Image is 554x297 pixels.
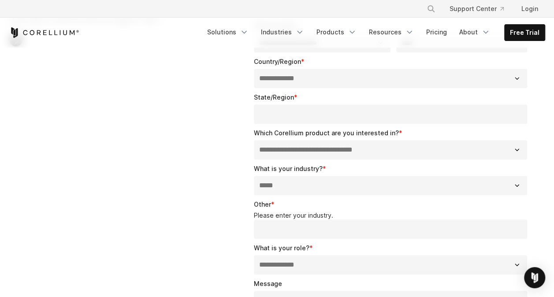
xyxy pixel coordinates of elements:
[202,24,545,41] div: Navigation Menu
[311,24,362,40] a: Products
[364,24,419,40] a: Resources
[9,27,79,38] a: Corellium Home
[254,93,294,101] span: State/Region
[421,24,452,40] a: Pricing
[514,1,545,17] a: Login
[254,212,531,219] legend: Please enter your industry.
[202,24,254,40] a: Solutions
[254,129,399,137] span: Which Corellium product are you interested in?
[254,200,271,208] span: Other
[254,280,282,287] span: Message
[254,58,301,65] span: Country/Region
[416,1,545,17] div: Navigation Menu
[256,24,309,40] a: Industries
[254,244,309,252] span: What is your role?
[524,267,545,288] div: Open Intercom Messenger
[454,24,495,40] a: About
[442,1,511,17] a: Support Center
[505,25,545,41] a: Free Trial
[423,1,439,17] button: Search
[254,165,323,172] span: What is your industry?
